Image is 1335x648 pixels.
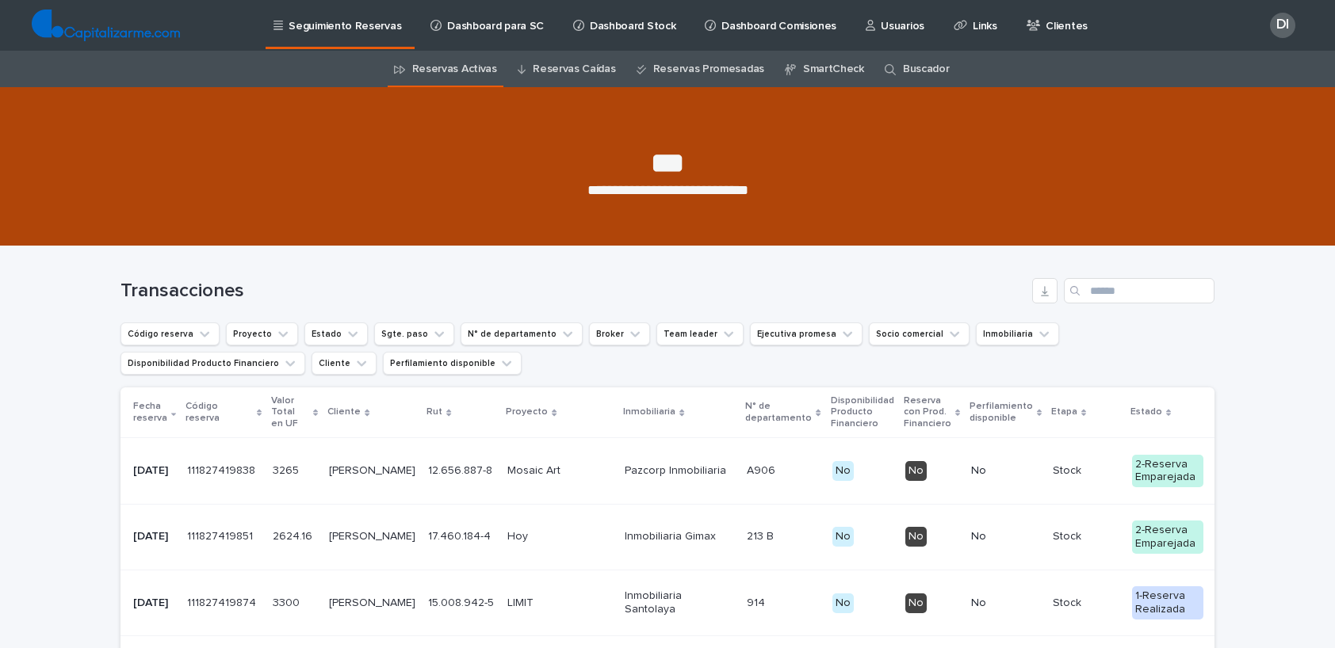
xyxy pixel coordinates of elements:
[1064,278,1215,303] input: Search
[589,322,650,345] button: Broker
[1270,13,1295,38] div: DI
[187,527,256,543] p: 111827419851
[304,322,368,345] button: Estado
[1132,455,1203,488] div: 2-Reserva Emparejada
[976,322,1059,345] button: Inmobiliaria
[273,527,316,543] p: 2624.16
[271,392,309,433] p: Valor Total en UF
[133,530,174,543] p: [DATE]
[374,322,454,345] button: Sgte. paso
[187,461,258,478] p: 111827419838
[133,464,174,478] p: [DATE]
[186,398,253,427] p: Código reserva
[412,51,497,88] a: Reservas Activas
[745,398,812,427] p: N° de departamento
[1051,403,1077,421] p: Etapa
[133,597,174,610] p: [DATE]
[747,527,777,543] p: 213 B
[970,398,1033,427] p: Perfilamiento disponible
[832,461,854,481] div: No
[905,593,927,613] div: No
[971,464,1040,478] p: No
[428,527,494,543] p: 17.460.184-4
[1053,530,1119,543] p: Stock
[273,461,302,478] p: 3265
[133,398,167,427] p: Fecha reserva
[653,51,764,88] a: Reservas Promesadas
[273,593,303,610] p: 3300
[507,597,612,610] p: LIMIT
[312,352,377,375] button: Cliente
[656,322,744,345] button: Team leader
[329,530,415,543] p: [PERSON_NAME]
[507,530,612,543] p: Hoy
[226,322,298,345] button: Proyecto
[905,461,927,481] div: No
[120,280,1026,303] h1: Transacciones
[120,322,220,345] button: Código reserva
[383,352,522,375] button: Perfilamiento disponible
[905,527,927,547] div: No
[327,403,361,421] p: Cliente
[507,464,612,478] p: Mosaic Art
[329,597,415,610] p: [PERSON_NAME]
[903,51,950,88] a: Buscador
[187,593,259,610] p: 111827419874
[428,461,495,478] p: 12.656.887-8
[428,593,497,610] p: 15.008.942-5
[1053,464,1119,478] p: Stock
[625,589,734,616] p: Inmobiliaria Santolaya
[625,464,734,478] p: Pazcorp Inmobiliaria
[32,10,180,41] img: TjQlHxlQVOtaKxwbrr5R
[747,461,778,478] p: A906
[623,403,675,421] p: Inmobiliaria
[750,322,863,345] button: Ejecutiva promesa
[971,530,1040,543] p: No
[1130,403,1162,421] p: Estado
[533,51,615,88] a: Reservas Caídas
[971,597,1040,610] p: No
[461,322,583,345] button: N° de departamento
[427,403,442,421] p: Rut
[832,593,854,613] div: No
[832,527,854,547] div: No
[831,392,894,433] p: Disponibilidad Producto Financiero
[1053,597,1119,610] p: Stock
[506,403,548,421] p: Proyecto
[120,352,305,375] button: Disponibilidad Producto Financiero
[747,593,768,610] p: 914
[329,464,415,478] p: [PERSON_NAME]
[869,322,970,345] button: Socio comercial
[1132,520,1203,554] div: 2-Reserva Emparejada
[1132,586,1203,619] div: 1-Reserva Realizada
[803,51,864,88] a: SmartCheck
[904,392,951,433] p: Reserva con Prod. Financiero
[625,530,734,543] p: Inmobiliaria Gimax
